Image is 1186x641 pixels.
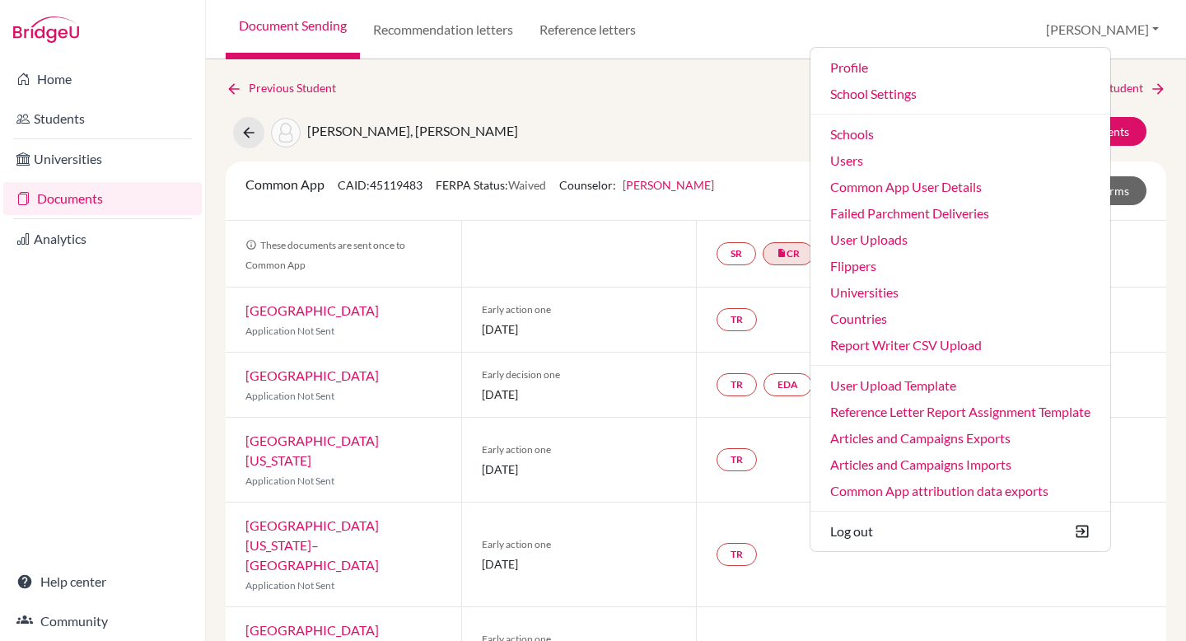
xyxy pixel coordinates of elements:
a: [GEOGRAPHIC_DATA][US_STATE] [245,433,379,468]
span: Application Not Sent [245,325,334,337]
a: TR [717,308,757,331]
span: [DATE] [482,386,677,403]
a: Schools [810,121,1110,147]
a: Failed Parchment Deliveries [810,200,1110,227]
span: Counselor: [559,178,714,192]
a: [GEOGRAPHIC_DATA] [245,367,379,383]
a: User Uploads [810,227,1110,253]
span: FERPA Status: [436,178,546,192]
span: Waived [508,178,546,192]
a: Previous Student [226,79,349,97]
a: School Settings [810,81,1110,107]
a: [PERSON_NAME] [623,178,714,192]
a: Common App attribution data exports [810,478,1110,504]
a: TR [717,448,757,471]
a: insert_drive_fileCR [763,242,814,265]
a: Home [3,63,202,96]
span: [DATE] [482,555,677,573]
a: SR [717,242,756,265]
span: Common App [245,176,325,192]
img: Bridge-U [13,16,79,43]
span: Early action one [482,537,677,552]
a: Common App User Details [810,174,1110,200]
a: Students [3,102,202,135]
span: Early action one [482,302,677,317]
a: Articles and Campaigns Exports [810,425,1110,452]
span: Application Not Sent [245,579,334,592]
span: These documents are sent once to Common App [245,239,405,271]
span: Application Not Sent [245,390,334,402]
a: [GEOGRAPHIC_DATA][US_STATE]–[GEOGRAPHIC_DATA] [245,517,379,573]
span: [DATE] [482,320,677,338]
button: [PERSON_NAME] [1039,14,1166,45]
a: Universities [3,143,202,175]
a: Universities [810,279,1110,306]
span: [PERSON_NAME], [PERSON_NAME] [307,123,518,138]
button: Log out [810,518,1110,545]
a: Documents [3,182,202,215]
a: Help center [3,565,202,598]
a: Report Writer CSV Upload [810,332,1110,358]
span: Early action one [482,442,677,457]
a: User Upload Template [810,372,1110,399]
a: Articles and Campaigns Imports [810,452,1110,478]
a: Community [3,605,202,638]
a: Users [810,147,1110,174]
a: Countries [810,306,1110,332]
a: TR [717,543,757,566]
a: Profile [810,54,1110,81]
a: Next Student [1076,79,1166,97]
span: Early decision one [482,367,677,382]
a: TR [717,373,757,396]
a: EDA [763,373,812,396]
ul: [PERSON_NAME] [810,47,1111,552]
a: Reference Letter Report Assignment Template [810,399,1110,425]
a: Analytics [3,222,202,255]
span: [DATE] [482,461,677,478]
span: CAID: 45119483 [338,178,423,192]
a: [GEOGRAPHIC_DATA] [245,302,379,318]
span: Application Not Sent [245,475,334,487]
i: insert_drive_file [777,248,787,258]
a: Flippers [810,253,1110,279]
